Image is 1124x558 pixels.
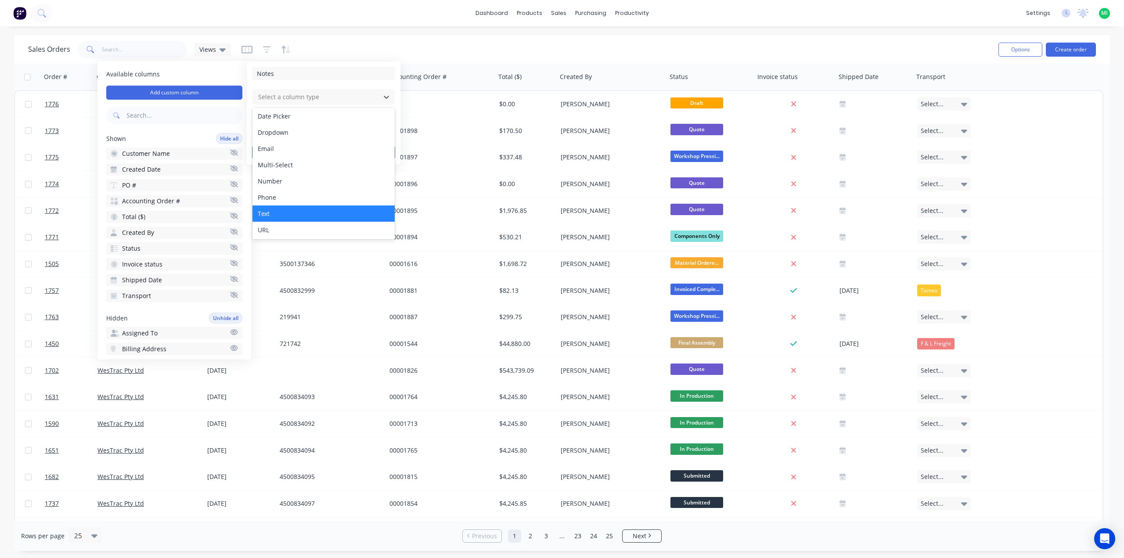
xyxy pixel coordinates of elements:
[499,259,551,268] div: $1,698.72
[670,497,723,508] span: Submitted
[280,499,377,508] div: 4500834097
[106,242,242,255] button: Status
[45,490,97,517] a: 1737
[45,144,97,170] a: 1775
[921,100,944,108] span: Select...
[45,91,97,117] a: 1776
[97,392,144,401] a: WesTrac Pty Ltd
[389,499,487,508] div: 00001854
[207,419,273,428] div: [DATE]
[97,72,144,81] div: Customer Name
[623,532,661,540] a: Next page
[670,364,723,374] span: Quote
[45,224,97,250] a: 1771
[106,195,242,207] button: Accounting Order #
[45,171,97,197] a: 1774
[498,72,522,81] div: Total ($)
[45,437,97,464] a: 1651
[921,419,944,428] span: Select...
[603,529,616,543] a: Page 25
[499,366,551,375] div: $543,739.09
[106,313,128,322] span: Hidden
[97,499,144,508] a: WesTrac Pty Ltd
[280,392,377,401] div: 4500834093
[13,7,26,20] img: Factory
[280,419,377,428] div: 4500834092
[45,366,59,375] span: 1702
[389,153,487,162] div: 00001897
[106,179,242,191] button: PO #
[499,313,551,321] div: $299.75
[45,118,97,144] a: 1773
[670,97,723,108] span: Draft
[209,313,242,324] button: Unhide all
[560,72,592,81] div: Created By
[561,180,658,188] div: [PERSON_NAME]
[45,126,59,135] span: 1773
[122,276,162,284] span: Shipped Date
[106,343,242,355] button: Billing Address
[207,472,273,481] div: [DATE]
[499,153,551,162] div: $337.48
[471,7,512,20] a: dashboard
[45,392,59,401] span: 1631
[670,310,723,321] span: Workshop Pressi...
[921,472,944,481] span: Select...
[670,390,723,401] span: In Production
[921,153,944,162] span: Select...
[499,286,551,295] div: $82.13
[561,419,658,428] div: [PERSON_NAME]
[45,339,59,348] span: 1450
[757,72,798,81] div: Invoice status
[540,529,553,543] a: Page 3
[499,472,551,481] div: $4,245.80
[280,286,377,295] div: 4500832999
[106,86,242,100] button: Add custom column
[670,177,723,188] span: Quote
[670,151,723,162] span: Workshop Pressi...
[389,286,487,295] div: 00001881
[921,180,944,188] span: Select...
[921,499,944,508] span: Select...
[499,392,551,401] div: $4,245.80
[917,338,955,349] div: F & L Freight
[459,529,665,543] ul: Pagination
[561,472,658,481] div: [PERSON_NAME]
[561,286,658,295] div: [PERSON_NAME]
[45,313,59,321] span: 1763
[280,259,377,268] div: 3500137346
[917,284,941,296] div: Tamex
[839,72,879,81] div: Shipped Date
[389,392,487,401] div: 00001764
[106,227,242,239] button: Created By
[252,140,395,157] div: Email
[611,7,653,20] div: productivity
[499,180,551,188] div: $0.00
[561,126,658,135] div: [PERSON_NAME]
[587,529,600,543] a: Page 24
[106,148,242,160] button: Customer Name
[389,180,487,188] div: 00001896
[499,126,551,135] div: $170.50
[45,464,97,490] a: 1682
[122,165,161,174] span: Created Date
[122,329,158,338] span: Assigned To
[921,313,944,321] span: Select...
[921,392,944,401] span: Select...
[122,228,154,237] span: Created By
[252,67,395,80] input: Enter column name...
[45,153,59,162] span: 1775
[45,206,59,215] span: 1772
[561,366,658,375] div: [PERSON_NAME]
[45,259,59,268] span: 1505
[472,532,497,540] span: Previous
[389,126,487,135] div: 00001898
[252,173,395,189] div: Number
[389,206,487,215] div: 00001895
[45,419,59,428] span: 1590
[122,197,180,205] span: Accounting Order #
[280,313,377,321] div: 219941
[633,532,646,540] span: Next
[106,359,242,371] button: Contact
[561,259,658,268] div: [PERSON_NAME]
